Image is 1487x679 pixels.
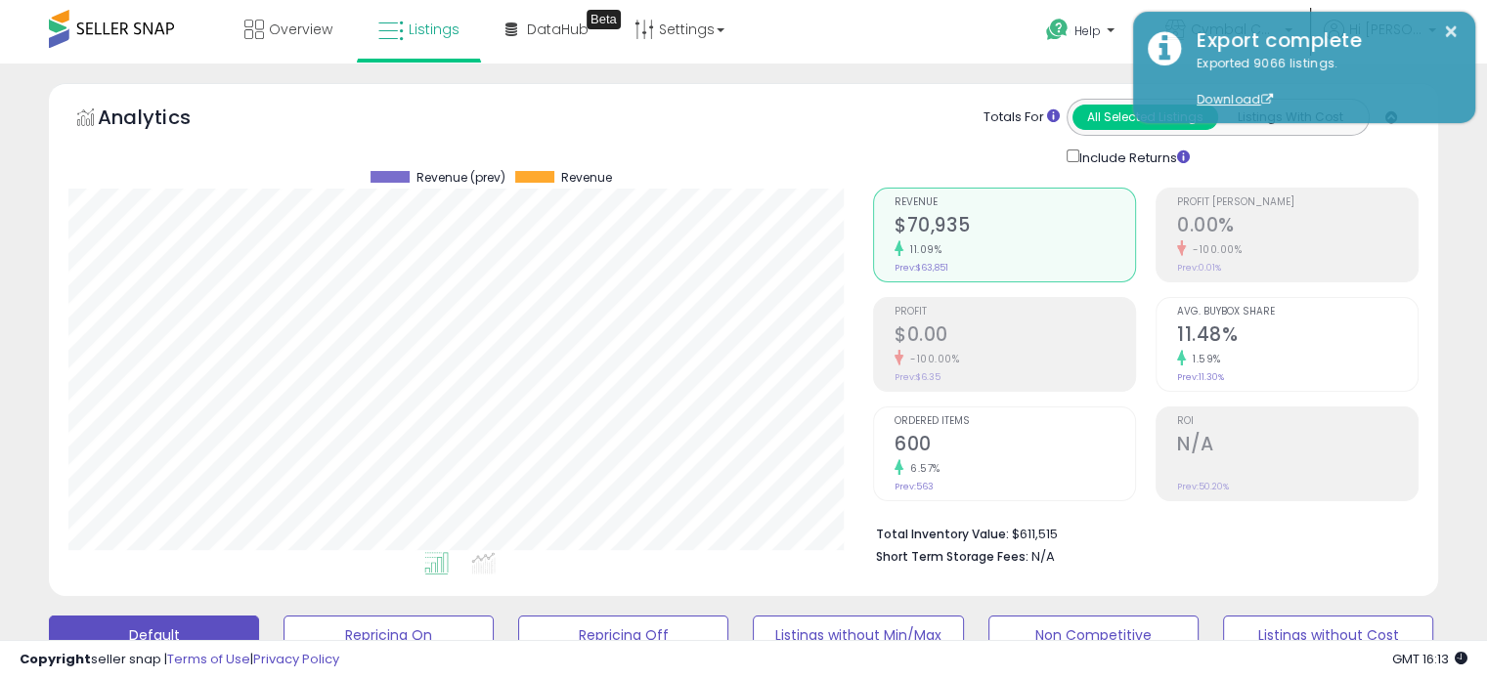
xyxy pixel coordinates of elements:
small: Prev: 11.30% [1177,371,1224,383]
span: Overview [269,20,332,39]
div: Export complete [1182,26,1461,55]
button: Listings without Min/Max [753,615,963,655]
button: Repricing Off [518,615,728,655]
span: Revenue [561,171,612,185]
a: Privacy Policy [253,650,339,668]
small: 11.09% [903,242,941,257]
span: Profit [PERSON_NAME] [1177,197,1418,208]
div: Exported 9066 listings. [1182,55,1461,109]
small: 1.59% [1186,352,1221,366]
strong: Copyright [20,650,91,668]
small: -100.00% [1186,242,1242,257]
h2: $0.00 [895,323,1135,350]
span: N/A [1031,547,1055,566]
h2: $70,935 [895,214,1135,240]
small: 6.57% [903,461,940,476]
small: Prev: 0.01% [1177,262,1221,274]
button: Repricing On [284,615,494,655]
button: × [1443,20,1459,44]
div: Totals For [984,108,1060,127]
b: Total Inventory Value: [876,526,1009,542]
h2: 0.00% [1177,214,1418,240]
small: Prev: $6.35 [895,371,940,383]
button: Non Competitive [988,615,1199,655]
span: Ordered Items [895,416,1135,427]
h2: 11.48% [1177,323,1418,350]
span: Help [1074,22,1101,39]
a: Download [1197,91,1273,107]
h2: 600 [895,433,1135,459]
button: Listings without Cost [1223,615,1433,655]
a: Terms of Use [167,650,250,668]
div: Include Returns [1052,146,1213,168]
b: Short Term Storage Fees: [876,548,1028,565]
span: ROI [1177,416,1418,427]
small: Prev: 50.20% [1177,481,1229,492]
li: $611,515 [876,521,1404,544]
span: Listings [409,20,459,39]
small: -100.00% [903,352,959,366]
h5: Analytics [98,104,229,136]
div: seller snap | | [20,651,339,669]
small: Prev: $63,851 [895,262,948,274]
small: Prev: 563 [895,481,934,492]
h2: N/A [1177,433,1418,459]
button: Default [49,615,259,655]
span: 2025-09-16 16:13 GMT [1392,650,1467,668]
a: Help [1030,3,1134,64]
i: Get Help [1045,18,1070,42]
button: All Selected Listings [1072,105,1218,130]
span: Revenue [895,197,1135,208]
div: Tooltip anchor [587,10,621,29]
span: Profit [895,307,1135,318]
span: Avg. Buybox Share [1177,307,1418,318]
span: DataHub [527,20,589,39]
span: Revenue (prev) [416,171,505,185]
